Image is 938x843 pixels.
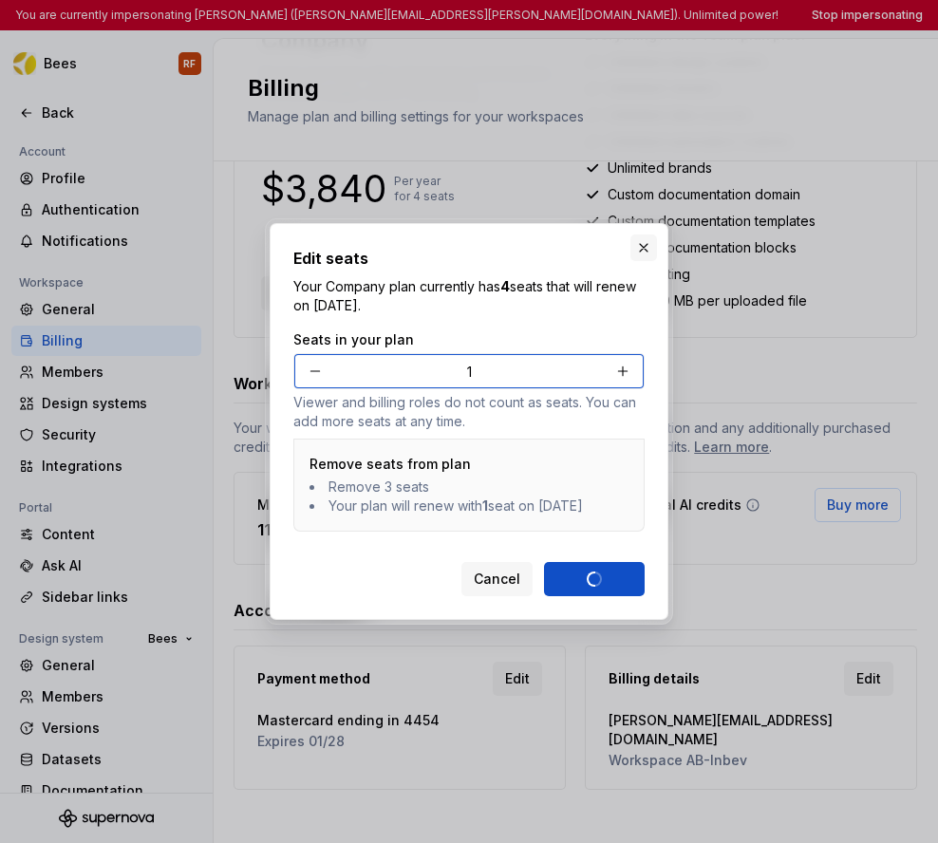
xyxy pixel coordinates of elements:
[500,278,510,294] b: 4
[293,247,645,270] h2: Edit seats
[474,570,520,589] span: Cancel
[310,496,628,515] li: Your plan will renew with seat on [DATE]
[482,497,488,514] b: 1
[310,455,628,474] p: Remove seats from plan
[461,562,533,596] button: Cancel
[293,277,645,315] p: Your Company plan currently has seats that will renew on [DATE].
[293,393,645,431] p: Viewer and billing roles do not count as seats. You can add more seats at any time.
[293,330,414,349] label: Seats in your plan
[310,478,628,496] li: Remove 3 seats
